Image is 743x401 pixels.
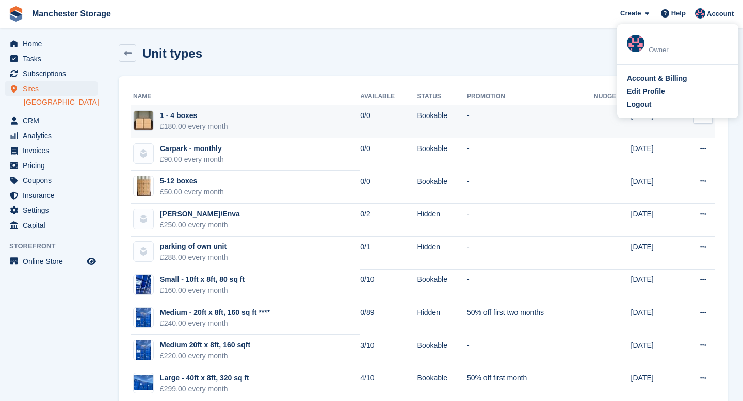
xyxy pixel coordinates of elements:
[23,254,85,269] span: Online Store
[5,66,98,81] a: menu
[5,254,98,269] a: menu
[360,171,417,204] td: 0/0
[5,81,98,96] a: menu
[627,99,729,110] a: Logout
[631,302,680,335] td: [DATE]
[23,203,85,218] span: Settings
[5,52,98,66] a: menu
[136,307,151,328] img: IMG_1129.jpeg
[9,241,103,252] span: Storefront
[467,171,594,204] td: -
[23,143,85,158] span: Invoices
[160,121,228,132] div: £180.00 every month
[467,302,594,335] td: 50% off first two months
[160,209,240,220] div: [PERSON_NAME]/Enva
[627,86,729,97] a: Edit Profile
[631,171,680,204] td: [DATE]
[160,110,228,121] div: 1 - 4 boxes
[467,138,594,171] td: -
[160,241,228,252] div: parking of own unit
[24,97,98,107] a: [GEOGRAPHIC_DATA]
[142,46,202,60] h2: Unit types
[467,204,594,237] td: -
[23,81,85,96] span: Sites
[467,89,594,105] th: Promotion
[417,237,467,270] td: Hidden
[360,302,417,335] td: 0/89
[134,242,153,261] img: blank-unit-type-icon-ffbac7b88ba66c5e286b0e438baccc4b9c83835d4c34f86887a83fc20ec27e7b.svg
[23,173,85,188] span: Coupons
[134,375,153,390] img: IMG_1128.jpeg
[85,255,98,268] a: Preview store
[5,188,98,203] a: menu
[137,176,151,196] img: manchester-storage-12-boxes-mobile.jpg
[360,335,417,367] td: 3/10
[631,237,680,270] td: [DATE]
[417,367,467,400] td: Bookable
[631,105,680,138] td: [DATE]
[23,113,85,128] span: CRM
[160,143,224,154] div: Carpark - monthly
[23,37,85,51] span: Home
[134,209,153,229] img: blank-unit-type-icon-ffbac7b88ba66c5e286b0e438baccc4b9c83835d4c34f86887a83fc20ec27e7b.svg
[417,105,467,138] td: Bookable
[417,171,467,204] td: Bookable
[620,8,641,19] span: Create
[360,89,417,105] th: Available
[360,138,417,171] td: 0/0
[8,6,24,22] img: stora-icon-8386f47178a22dfd0bd8f6a31ec36ba5ce8667c1dd55bd0f319d3a0aa187defe.svg
[360,105,417,138] td: 0/0
[160,318,270,329] div: £240.00 every month
[631,269,680,302] td: [DATE]
[360,269,417,302] td: 0/10
[160,176,224,187] div: 5-12 boxes
[627,86,665,97] div: Edit Profile
[160,252,228,263] div: £288.00 every month
[5,173,98,188] a: menu
[360,237,417,270] td: 0/1
[160,350,250,361] div: £220.00 every month
[23,52,85,66] span: Tasks
[5,143,98,158] a: menu
[160,383,249,394] div: £299.00 every month
[23,218,85,232] span: Capital
[160,340,250,350] div: Medium 20ft x 8ft, 160 sqft
[23,128,85,143] span: Analytics
[5,113,98,128] a: menu
[649,45,729,55] div: Owner
[631,335,680,367] td: [DATE]
[134,144,153,163] img: blank-unit-type-icon-ffbac7b88ba66c5e286b0e438baccc4b9c83835d4c34f86887a83fc20ec27e7b.svg
[28,5,115,22] a: Manchester Storage
[160,307,270,318] div: Medium - 20ft x 8ft, 160 sq ft ****
[467,237,594,270] td: -
[23,158,85,173] span: Pricing
[417,89,467,105] th: Status
[467,367,594,400] td: 50% off first month
[631,138,680,171] td: [DATE]
[631,204,680,237] td: [DATE]
[160,274,245,285] div: Small - 10ft x 8ft, 80 sq ft
[136,340,151,360] img: IMG_1129.jpeg
[136,274,151,295] img: IMG_1123.jpeg
[23,66,85,81] span: Subscriptions
[467,335,594,367] td: -
[671,8,686,19] span: Help
[631,367,680,400] td: [DATE]
[5,203,98,218] a: menu
[627,73,687,84] div: Account & Billing
[360,204,417,237] td: 0/2
[134,111,153,130] img: manchester-storage-4-boxes_compressed.jpg
[417,138,467,171] td: Bookable
[5,128,98,143] a: menu
[360,367,417,400] td: 4/10
[594,89,631,105] th: Nudge
[417,204,467,237] td: Hidden
[160,373,249,383] div: Large - 40ft x 8ft, 320 sq ft
[5,218,98,232] a: menu
[627,73,729,84] a: Account & Billing
[131,89,360,105] th: Name
[707,9,734,19] span: Account
[417,335,467,367] td: Bookable
[5,37,98,51] a: menu
[417,269,467,302] td: Bookable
